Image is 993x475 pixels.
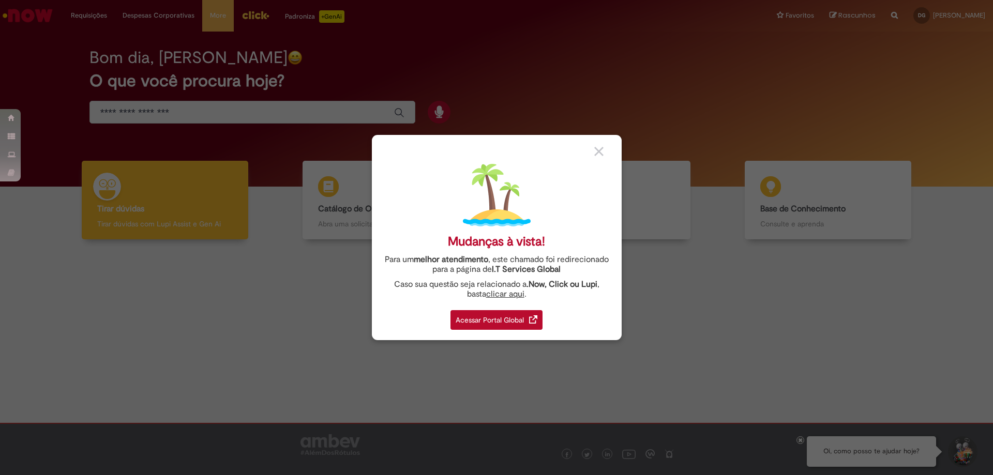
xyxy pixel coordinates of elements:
img: redirect_link.png [529,315,537,324]
div: Mudanças à vista! [448,234,545,249]
a: I.T Services Global [492,258,561,274]
strong: .Now, Click ou Lupi [526,279,597,289]
div: Para um , este chamado foi redirecionado para a página de [380,255,614,274]
a: Acessar Portal Global [450,304,543,330]
img: close_button_grey.png [594,147,604,156]
div: Acessar Portal Global [450,310,543,330]
a: clicar aqui [486,283,524,299]
div: Caso sua questão seja relacionado a , basta . [380,280,614,299]
strong: melhor atendimento [414,254,488,265]
img: island.png [463,161,531,229]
